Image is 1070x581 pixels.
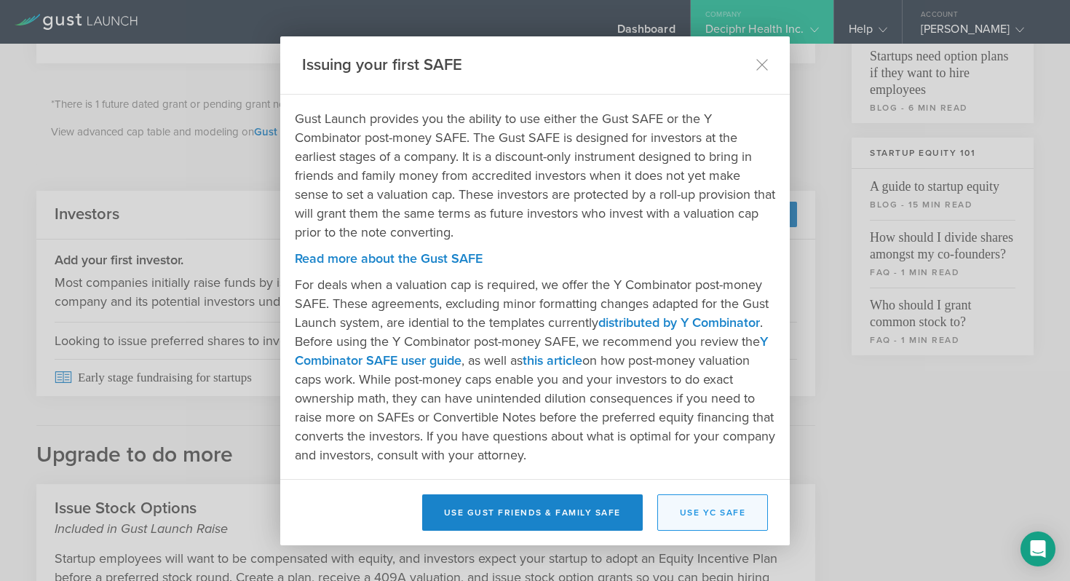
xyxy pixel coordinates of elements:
[295,250,483,266] a: Read more about the Gust SAFE
[422,494,643,531] button: Use Gust Friends & Family SAFE
[657,494,769,531] button: Use YC SAFE
[295,109,775,242] p: Gust Launch provides you the ability to use either the Gust SAFE or the Y Combinator post-money S...
[598,315,760,331] a: distributed by Y Combinator
[295,333,768,368] a: Y Combinator SAFE user guide
[295,275,775,465] p: For deals when a valuation cap is required, we offer the Y Combinator post-money SAFE. These agre...
[302,55,462,76] h2: Issuing your first SAFE
[1021,531,1055,566] div: Open Intercom Messenger
[523,352,582,368] a: this article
